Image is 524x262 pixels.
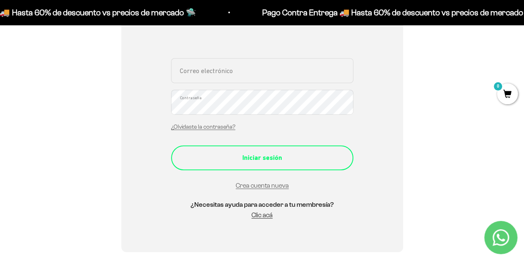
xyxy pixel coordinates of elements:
[497,90,518,99] a: 0
[188,152,337,163] div: Iniciar sesión
[171,199,353,210] h5: ¿Necesitas ayuda para acceder a tu membresía?
[171,145,353,170] button: Iniciar sesión
[171,124,235,130] a: ¿Olvidaste la contraseña?
[251,211,273,218] a: Clic acá
[236,182,289,189] a: Crea cuenta nueva
[493,81,503,91] mark: 0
